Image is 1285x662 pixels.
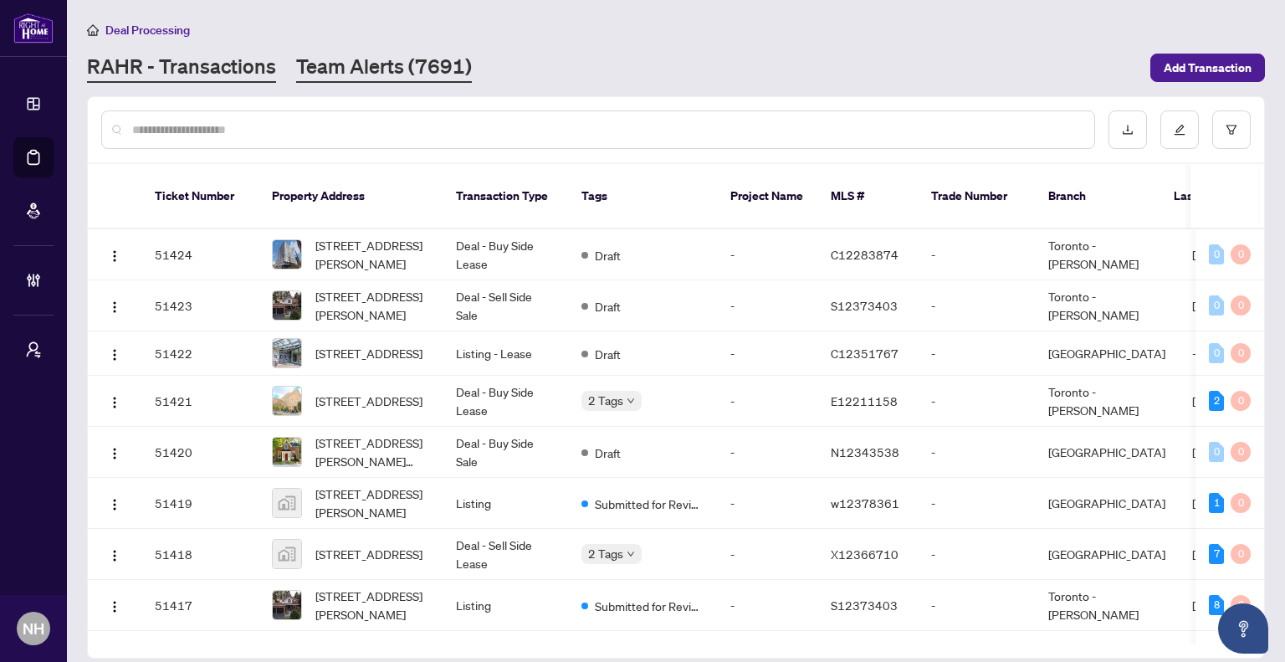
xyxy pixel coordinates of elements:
[1122,124,1134,136] span: download
[717,280,817,331] td: -
[141,376,259,427] td: 51421
[831,444,899,459] span: N12343538
[918,580,1035,631] td: -
[1035,427,1179,478] td: [GEOGRAPHIC_DATA]
[443,580,568,631] td: Listing
[1108,110,1147,149] button: download
[259,164,443,229] th: Property Address
[817,164,918,229] th: MLS #
[918,529,1035,580] td: -
[717,376,817,427] td: -
[315,344,422,362] span: [STREET_ADDRESS]
[1231,244,1251,264] div: 0
[1231,391,1251,411] div: 0
[443,229,568,280] td: Deal - Buy Side Lease
[1231,595,1251,615] div: 0
[141,427,259,478] td: 51420
[1209,343,1224,363] div: 0
[831,393,898,408] span: E12211158
[1209,544,1224,564] div: 7
[1231,295,1251,316] div: 0
[1035,164,1160,229] th: Branch
[315,545,422,563] span: [STREET_ADDRESS]
[1212,110,1251,149] button: filter
[1209,295,1224,316] div: 0
[101,592,128,618] button: Logo
[717,229,817,280] td: -
[101,340,128,367] button: Logo
[1209,244,1224,264] div: 0
[105,23,190,38] span: Deal Processing
[1209,595,1224,615] div: 8
[443,427,568,478] td: Deal - Buy Side Sale
[1035,478,1179,529] td: [GEOGRAPHIC_DATA]
[1160,110,1199,149] button: edit
[108,348,121,362] img: Logo
[273,291,301,320] img: thumbnail-img
[1231,544,1251,564] div: 0
[101,387,128,414] button: Logo
[1231,493,1251,513] div: 0
[273,339,301,367] img: thumbnail-img
[627,397,635,405] span: down
[717,580,817,631] td: -
[108,498,121,511] img: Logo
[141,164,259,229] th: Ticket Number
[443,280,568,331] td: Deal - Sell Side Sale
[918,427,1035,478] td: -
[595,297,621,316] span: Draft
[717,529,817,580] td: -
[315,392,422,410] span: [STREET_ADDRESS]
[141,229,259,280] td: 51424
[627,550,635,558] span: down
[918,478,1035,529] td: -
[588,544,623,563] span: 2 Tags
[23,617,44,640] span: NH
[831,298,898,313] span: S12373403
[595,597,704,615] span: Submitted for Review
[443,331,568,376] td: Listing - Lease
[273,591,301,619] img: thumbnail-img
[315,587,429,624] span: [STREET_ADDRESS][PERSON_NAME]
[101,541,128,567] button: Logo
[273,240,301,269] img: thumbnail-img
[101,490,128,516] button: Logo
[315,236,429,273] span: [STREET_ADDRESS][PERSON_NAME]
[831,598,898,613] span: S12373403
[588,391,623,410] span: 2 Tags
[918,164,1035,229] th: Trade Number
[315,485,429,521] span: [STREET_ADDRESS][PERSON_NAME]
[13,13,54,44] img: logo
[1209,391,1224,411] div: 2
[87,53,276,83] a: RAHR - Transactions
[1231,442,1251,462] div: 0
[717,427,817,478] td: -
[918,331,1035,376] td: -
[1035,280,1179,331] td: Toronto - [PERSON_NAME]
[831,547,898,562] span: X12366710
[595,444,621,462] span: Draft
[595,495,704,513] span: Submitted for Review
[108,549,121,562] img: Logo
[443,478,568,529] td: Listing
[918,376,1035,427] td: -
[141,331,259,376] td: 51422
[1218,603,1268,654] button: Open asap
[1035,229,1179,280] td: Toronto - [PERSON_NAME]
[315,287,429,324] span: [STREET_ADDRESS][PERSON_NAME]
[25,341,42,358] span: user-switch
[1035,376,1179,427] td: Toronto - [PERSON_NAME]
[443,376,568,427] td: Deal - Buy Side Lease
[101,292,128,319] button: Logo
[141,529,259,580] td: 51418
[273,387,301,415] img: thumbnail-img
[831,247,898,262] span: C12283874
[108,396,121,409] img: Logo
[443,164,568,229] th: Transaction Type
[568,164,717,229] th: Tags
[273,540,301,568] img: thumbnail-img
[108,447,121,460] img: Logo
[108,249,121,263] img: Logo
[1035,331,1179,376] td: [GEOGRAPHIC_DATA]
[1209,493,1224,513] div: 1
